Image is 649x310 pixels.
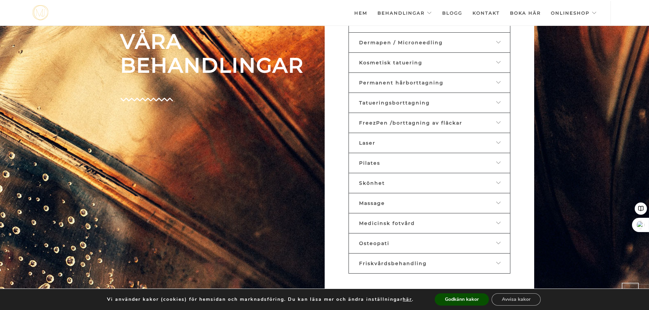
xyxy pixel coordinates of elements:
span: Osteopati [359,240,389,246]
span: Permanent hårborttagning [359,80,444,86]
a: Boka här [510,1,541,25]
span: Massage [359,200,385,206]
span: BEHANDLINGAR [120,53,320,77]
a: Osteopati [349,233,510,254]
a: Behandlingar [377,1,432,25]
a: Medicinsk fotvård [349,213,510,233]
span: Medicinsk fotvård [359,220,415,226]
span: FreezPen /borttagning av fläckar [359,120,462,126]
span: Friskvårdsbehandling [359,260,427,266]
a: Kontakt [473,1,500,25]
a: Onlineshop [551,1,597,25]
a: Kosmetisk tatuering [349,52,510,73]
a: Friskvårdsbehandling [349,253,510,274]
a: Hem [354,1,367,25]
button: Avvisa kakor [492,293,541,306]
span: Dermapen / Microneedling [359,39,443,46]
a: Permanent hårborttagning [349,72,510,93]
button: här [403,296,412,303]
a: Pilates [349,153,510,173]
span: Pilates [359,160,380,166]
a: Tatueringsborttagning [349,93,510,113]
img: mjstudio [32,5,48,20]
a: Massage [349,193,510,213]
span: Laser [359,140,375,146]
span: VÅRA [120,30,320,53]
a: Laser [349,133,510,153]
span: Tatueringsborttagning [359,100,430,106]
p: Vi använder kakor (cookies) för hemsidan och marknadsföring. Du kan läsa mer och ändra inställnin... [107,296,414,303]
a: Dermapen / Microneedling [349,32,510,53]
a: FreezPen /borttagning av fläckar [349,113,510,133]
span: Kosmetisk tatuering [359,60,422,66]
img: Group-4-copy-8 [120,98,173,101]
a: mjstudio mjstudio mjstudio [32,5,48,20]
span: Skönhet [359,180,385,186]
button: Godkänn kakor [435,293,489,306]
a: Blogg [442,1,462,25]
a: Skönhet [349,173,510,193]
